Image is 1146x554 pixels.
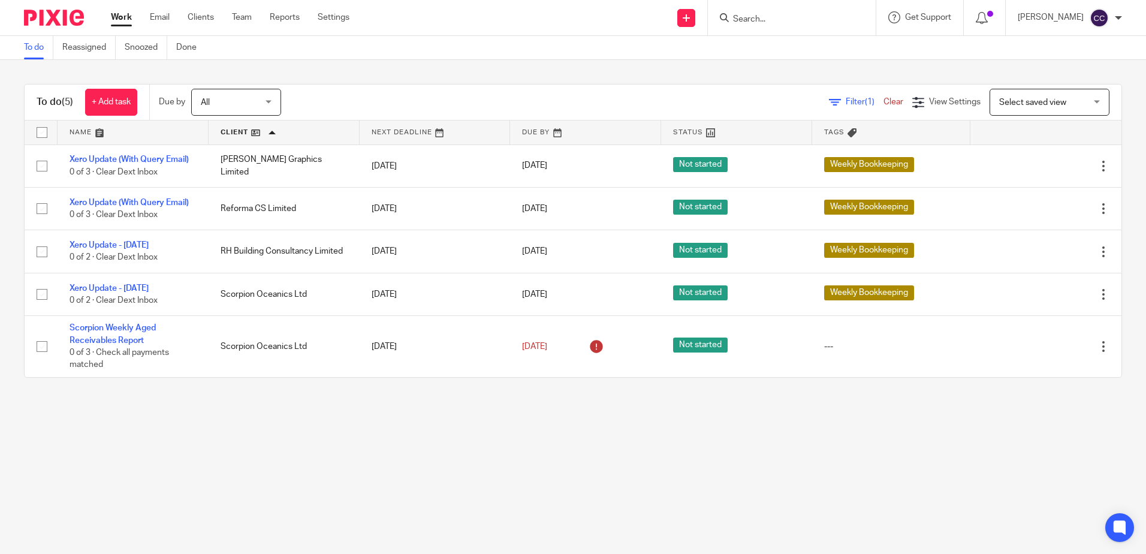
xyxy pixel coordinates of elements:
a: Settings [318,11,349,23]
td: [PERSON_NAME] Graphics Limited [209,144,360,187]
span: [DATE] [522,204,547,213]
td: [DATE] [360,230,511,273]
span: View Settings [929,98,981,106]
span: 0 of 3 · Clear Dext Inbox [70,210,158,219]
span: Not started [673,157,728,172]
span: 0 of 2 · Clear Dext Inbox [70,296,158,305]
a: Xero Update (With Query Email) [70,198,189,207]
input: Search [732,14,840,25]
td: [DATE] [360,144,511,187]
a: Xero Update - [DATE] [70,284,149,293]
a: Work [111,11,132,23]
span: (1) [865,98,874,106]
h1: To do [37,96,73,109]
span: (5) [62,97,73,107]
a: Reports [270,11,300,23]
td: Reforma CS Limited [209,187,360,230]
p: Due by [159,96,185,108]
span: Not started [673,285,728,300]
span: 0 of 2 · Clear Dext Inbox [70,254,158,262]
span: Not started [673,243,728,258]
span: Tags [824,129,845,136]
span: Not started [673,338,728,353]
div: --- [824,341,958,353]
a: Email [150,11,170,23]
td: [DATE] [360,316,511,377]
td: Scorpion Oceanics Ltd [209,273,360,315]
a: Done [176,36,206,59]
a: Team [232,11,252,23]
a: Scorpion Weekly Aged Receivables Report [70,324,156,344]
a: + Add task [85,89,137,116]
span: Get Support [905,13,951,22]
a: Reassigned [62,36,116,59]
span: Weekly Bookkeeping [824,285,914,300]
a: Clients [188,11,214,23]
span: Select saved view [999,98,1066,107]
span: 0 of 3 · Clear Dext Inbox [70,168,158,176]
a: Snoozed [125,36,167,59]
td: Scorpion Oceanics Ltd [209,316,360,377]
span: Filter [846,98,883,106]
span: Weekly Bookkeeping [824,200,914,215]
span: Not started [673,200,728,215]
span: [DATE] [522,290,547,299]
span: [DATE] [522,162,547,170]
a: Xero Update (With Query Email) [70,155,189,164]
a: Xero Update - [DATE] [70,241,149,249]
span: All [201,98,210,107]
td: [DATE] [360,187,511,230]
img: Pixie [24,10,84,26]
a: To do [24,36,53,59]
span: [DATE] [522,247,547,255]
span: [DATE] [522,342,547,351]
p: [PERSON_NAME] [1018,11,1084,23]
td: [DATE] [360,273,511,315]
span: Weekly Bookkeeping [824,243,914,258]
td: RH Building Consultancy Limited [209,230,360,273]
span: Weekly Bookkeeping [824,157,914,172]
a: Clear [883,98,903,106]
img: svg%3E [1090,8,1109,28]
span: 0 of 3 · Check all payments matched [70,348,169,369]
